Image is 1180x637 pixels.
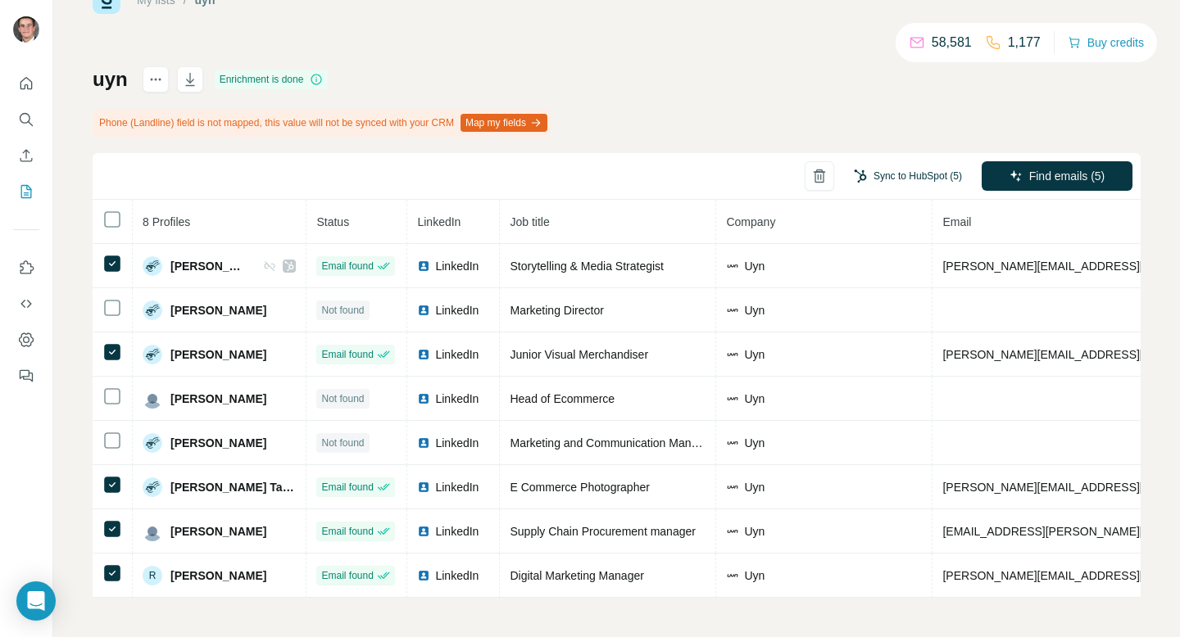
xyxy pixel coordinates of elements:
span: Job title [510,215,549,228]
p: 58,581 [932,33,972,52]
button: Search [13,105,39,134]
img: Avatar [143,389,162,409]
span: Supply Chain Procurement manager [510,525,695,538]
span: LinkedIn [435,435,479,451]
img: LinkedIn logo [417,348,430,361]
span: Uyn [744,258,765,274]
span: [PERSON_NAME] [170,567,266,584]
img: company-logo [726,260,739,273]
span: E Commerce Photographer [510,481,649,494]
span: Not found [321,436,364,450]
button: Buy credits [1068,31,1144,54]
span: Email [942,215,971,228]
img: LinkedIn logo [417,569,430,582]
span: LinkedIn [435,391,479,407]
button: Find emails (5) [982,161,1132,191]
span: Uyn [744,567,765,584]
span: Head of Ecommerce [510,392,615,405]
img: company-logo [726,569,739,582]
div: Open Intercom Messenger [16,581,56,621]
span: [PERSON_NAME] Talocia [170,479,296,495]
img: LinkedIn logo [417,392,430,405]
img: company-logo [726,525,739,538]
span: Find emails (5) [1029,168,1105,184]
img: LinkedIn logo [417,481,430,494]
button: Feedback [13,361,39,391]
div: Phone (Landline) field is not mapped, this value will not be synced with your CRM [93,109,551,137]
span: [PERSON_NAME] [170,391,266,407]
img: Avatar [143,345,162,364]
span: LinkedIn [435,523,479,540]
span: [PERSON_NAME] [170,346,266,363]
span: Not found [321,303,364,318]
img: company-logo [726,436,739,450]
span: Marketing Director [510,304,603,317]
img: Avatar [143,477,162,497]
img: company-logo [726,481,739,494]
span: Email found [321,480,373,495]
span: [PERSON_NAME] [170,302,266,318]
img: Avatar [143,522,162,541]
img: Avatar [143,300,162,320]
span: Junior Visual Merchandiser [510,348,648,361]
span: Uyn [744,435,765,451]
button: Use Surfe API [13,289,39,318]
img: LinkedIn logo [417,260,430,273]
span: Uyn [744,479,765,495]
span: Uyn [744,346,765,363]
span: Email found [321,259,373,273]
button: Enrich CSV [13,141,39,170]
button: Dashboard [13,325,39,355]
span: [PERSON_NAME] [170,258,247,274]
span: [PERSON_NAME] [170,435,266,451]
img: Avatar [143,256,162,276]
span: Email found [321,347,373,362]
div: Enrichment is done [215,70,329,89]
img: Avatar [143,433,162,453]
span: LinkedIn [435,302,479,318]
span: LinkedIn [435,346,479,363]
h1: uyn [93,66,128,93]
span: Status [316,215,349,228]
span: Email found [321,524,373,539]
span: LinkedIn [435,479,479,495]
span: Not found [321,391,364,406]
button: actions [143,66,169,93]
div: R [143,566,162,585]
button: My lists [13,177,39,206]
img: LinkedIn logo [417,436,430,450]
span: Storytelling & Media Strategist [510,260,664,273]
span: 8 Profiles [143,215,190,228]
span: LinkedIn [435,567,479,584]
button: Sync to HubSpot (5) [842,164,973,188]
span: Uyn [744,302,765,318]
img: LinkedIn logo [417,525,430,538]
p: 1,177 [1008,33,1041,52]
span: Uyn [744,391,765,407]
span: Marketing and Communication Manager [510,436,714,450]
img: company-logo [726,348,739,361]
button: Quick start [13,69,39,98]
button: Map my fields [461,114,547,132]
span: LinkedIn [417,215,461,228]
span: Email found [321,568,373,583]
span: LinkedIn [435,258,479,274]
img: LinkedIn logo [417,304,430,317]
span: [PERSON_NAME] [170,523,266,540]
img: company-logo [726,304,739,317]
button: Use Surfe on LinkedIn [13,253,39,282]
span: Uyn [744,523,765,540]
img: Avatar [13,16,39,43]
span: Digital Marketing Manager [510,569,643,582]
img: company-logo [726,392,739,405]
span: Company [726,215,775,228]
